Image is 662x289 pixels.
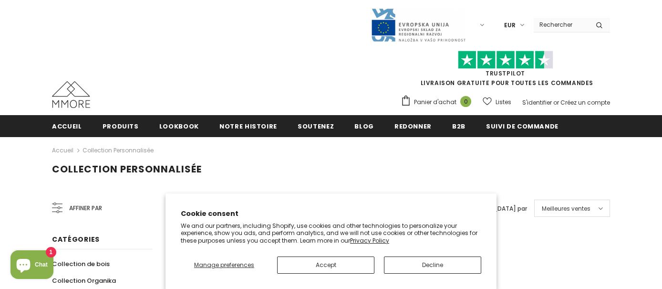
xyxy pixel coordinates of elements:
[52,145,73,156] a: Accueil
[52,81,90,108] img: Cas MMORE
[522,98,552,107] a: S'identifier
[460,96,471,107] span: 0
[414,97,456,107] span: Panier d'achat
[181,222,481,245] p: We and our partners, including Shopify, use cookies and other technologies to personalize your ex...
[371,21,466,29] a: Javni Razpis
[277,257,374,274] button: Accept
[401,95,476,109] a: Panier d'achat 0
[298,115,334,137] a: soutenez
[52,235,100,244] span: Catégories
[384,257,481,274] button: Decline
[194,261,254,269] span: Manage preferences
[83,146,154,154] a: Collection personnalisée
[401,55,610,87] span: LIVRAISON GRATUITE POUR TOUTES LES COMMANDES
[560,98,610,107] a: Créez un compte
[534,18,589,32] input: Search Site
[452,122,465,131] span: B2B
[486,122,559,131] span: Suivi de commande
[159,115,199,137] a: Lookbook
[452,115,465,137] a: B2B
[354,122,374,131] span: Blog
[181,257,268,274] button: Manage preferences
[52,162,202,176] span: Collection personnalisée
[483,94,511,110] a: Listes
[298,122,334,131] span: soutenez
[486,69,525,77] a: TrustPilot
[371,8,466,43] img: Javni Razpis
[354,115,374,137] a: Blog
[52,272,116,289] a: Collection Organika
[350,236,389,245] a: Privacy Policy
[8,250,56,281] inbox-online-store-chat: Shopify online store chat
[458,51,553,69] img: Faites confiance aux étoiles pilotes
[103,122,139,131] span: Produits
[181,209,481,219] h2: Cookie consent
[486,115,559,137] a: Suivi de commande
[52,256,110,272] a: Collection de bois
[394,122,432,131] span: Redonner
[52,122,82,131] span: Accueil
[52,276,116,285] span: Collection Organika
[553,98,559,107] span: or
[159,122,199,131] span: Lookbook
[52,259,110,268] span: Collection de bois
[219,122,277,131] span: Notre histoire
[52,115,82,137] a: Accueil
[496,97,511,107] span: Listes
[219,115,277,137] a: Notre histoire
[504,21,516,30] span: EUR
[69,203,102,214] span: Affiner par
[103,115,139,137] a: Produits
[542,204,590,214] span: Meilleures ventes
[394,115,432,137] a: Redonner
